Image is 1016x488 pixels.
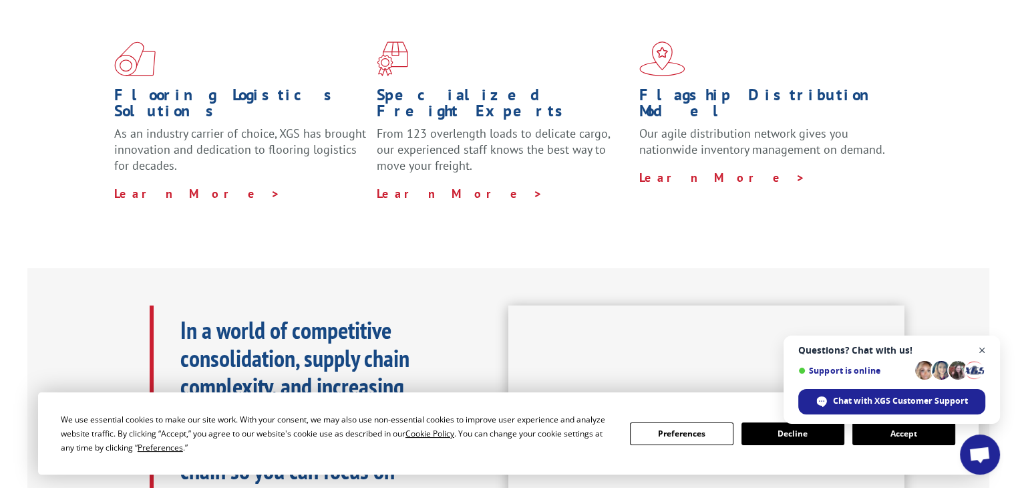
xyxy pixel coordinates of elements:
[741,422,844,445] button: Decline
[639,41,685,76] img: xgs-icon-flagship-distribution-model-red
[377,126,629,185] p: From 123 overlength loads to delicate cargo, our experienced staff knows the best way to move you...
[38,392,979,475] div: Cookie Consent Prompt
[639,87,892,126] h1: Flagship Distribution Model
[960,435,1000,475] div: Open chat
[798,345,985,356] span: Questions? Chat with us!
[114,126,366,173] span: As an industry carrier of choice, XGS has brought innovation and dedication to flooring logistics...
[798,389,985,414] div: Chat with XGS Customer Support
[833,395,968,407] span: Chat with XGS Customer Support
[405,428,454,439] span: Cookie Policy
[974,342,991,359] span: Close chat
[377,87,629,126] h1: Specialized Freight Experts
[61,412,614,455] div: We use essential cookies to make our site work. With your consent, we may also use non-essential ...
[114,87,367,126] h1: Flooring Logistics Solutions
[639,170,806,185] a: Learn More >
[798,366,910,376] span: Support is online
[639,126,885,157] span: Our agile distribution network gives you nationwide inventory management on demand.
[114,186,281,201] a: Learn More >
[630,422,733,445] button: Preferences
[377,41,408,76] img: xgs-icon-focused-on-flooring-red
[852,422,955,445] button: Accept
[377,186,543,201] a: Learn More >
[114,41,156,76] img: xgs-icon-total-supply-chain-intelligence-red
[138,442,183,453] span: Preferences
